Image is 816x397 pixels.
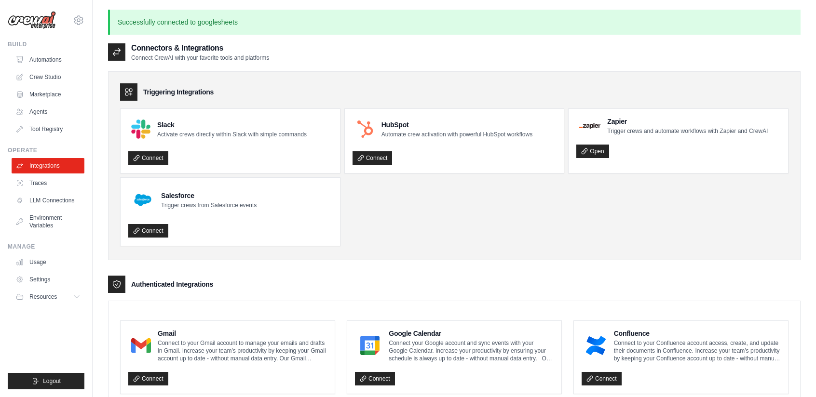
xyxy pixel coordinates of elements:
[12,175,84,191] a: Traces
[131,119,150,139] img: Slack Logo
[355,372,395,385] a: Connect
[389,329,554,338] h4: Google Calendar
[12,158,84,173] a: Integrations
[108,10,801,35] p: Successfully connected to googlesheets
[157,120,307,130] h4: Slack
[12,87,84,102] a: Marketplace
[355,119,375,139] img: HubSpot Logo
[12,69,84,85] a: Crew Studio
[12,104,84,119] a: Agents
[131,279,213,289] h3: Authenticated Integrations
[8,243,84,251] div: Manage
[12,52,84,67] a: Automations
[12,289,84,304] button: Resources
[582,372,622,385] a: Connect
[576,145,609,158] a: Open
[131,54,269,62] p: Connect CrewAI with your favorite tools and platforms
[607,127,768,135] p: Trigger crews and automate workflows with Zapier and CrewAI
[128,151,168,165] a: Connect
[131,336,151,355] img: Gmail Logo
[585,336,607,355] img: Confluence Logo
[143,87,214,97] h3: Triggering Integrations
[157,131,307,138] p: Activate crews directly within Slack with simple commands
[158,339,327,362] p: Connect to your Gmail account to manage your emails and drafts in Gmail. Increase your team’s pro...
[161,191,257,200] h4: Salesforce
[381,131,532,138] p: Automate crew activation with powerful HubSpot workflows
[8,40,84,48] div: Build
[8,11,56,29] img: Logo
[8,146,84,154] div: Operate
[614,329,780,338] h4: Confluence
[131,188,154,212] img: Salesforce Logo
[161,201,257,209] p: Trigger crews from Salesforce events
[389,339,554,362] p: Connect your Google account and sync events with your Google Calendar. Increase your productivity...
[607,117,768,126] h4: Zapier
[128,224,168,238] a: Connect
[614,339,780,362] p: Connect to your Confluence account access, create, and update their documents in Confluence. Incr...
[353,151,393,165] a: Connect
[43,377,61,385] span: Logout
[8,373,84,389] button: Logout
[12,193,84,208] a: LLM Connections
[12,210,84,233] a: Environment Variables
[131,42,269,54] h2: Connectors & Integrations
[12,121,84,137] a: Tool Registry
[128,372,168,385] a: Connect
[579,123,600,129] img: Zapier Logo
[158,329,327,338] h4: Gmail
[12,254,84,270] a: Usage
[29,293,57,301] span: Resources
[358,336,382,355] img: Google Calendar Logo
[381,120,532,130] h4: HubSpot
[12,272,84,287] a: Settings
